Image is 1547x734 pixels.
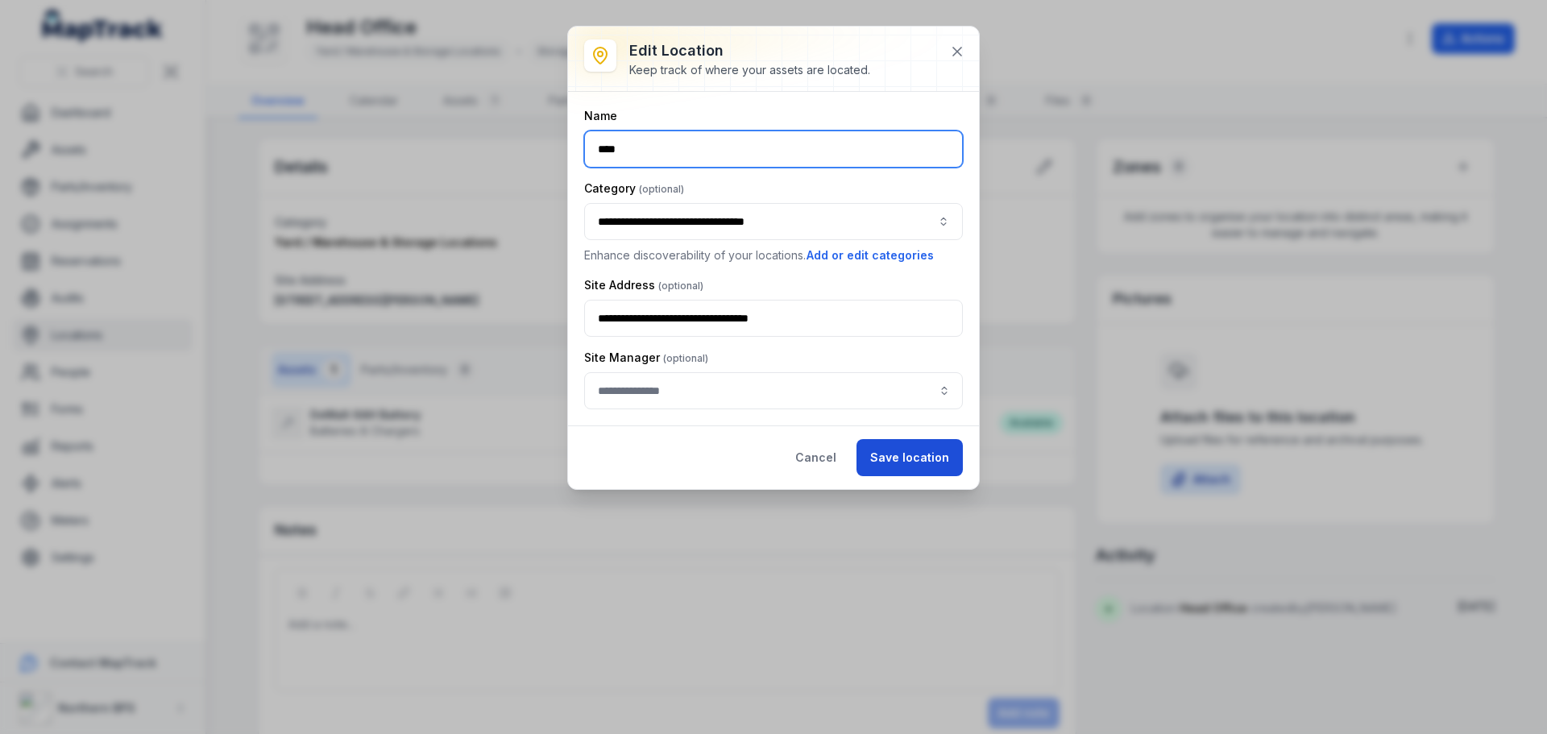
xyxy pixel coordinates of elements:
button: Cancel [782,439,850,476]
label: Site Address [584,277,703,293]
div: Keep track of where your assets are located. [629,62,870,78]
h3: Edit location [629,39,870,62]
label: Category [584,180,684,197]
p: Enhance discoverability of your locations. [584,247,963,264]
button: Save location [856,439,963,476]
label: Site Manager [584,350,708,366]
input: location-edit:cf[ad2ca02f-9e6c-4afe-8b61-341f6d17c01f]-label [584,372,963,409]
label: Name [584,108,617,124]
button: Add or edit categories [806,247,935,264]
